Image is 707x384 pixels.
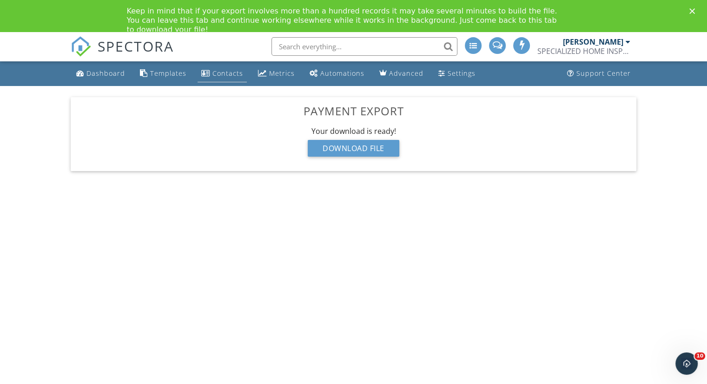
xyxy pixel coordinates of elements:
[254,65,298,82] a: Metrics
[448,69,476,78] div: Settings
[269,69,295,78] div: Metrics
[71,36,91,57] img: The Best Home Inspection Software - Spectora
[675,352,698,375] iframe: Intercom live chat
[73,65,129,82] a: Dashboard
[78,105,629,117] h3: Payment Export
[389,69,423,78] div: Advanced
[198,65,247,82] a: Contacts
[537,46,630,56] div: SPECIALIZED HOME INSPECTIONS LLC
[136,65,190,82] a: Templates
[306,65,368,82] a: Automations (Basic)
[435,65,479,82] a: Settings
[308,140,399,157] div: Download File
[78,126,629,136] div: Your download is ready!
[563,65,634,82] a: Support Center
[689,8,699,14] div: Close
[150,69,186,78] div: Templates
[212,69,243,78] div: Contacts
[127,7,566,34] div: Keep in mind that if your export involves more than a hundred records it may take several minutes...
[71,44,174,64] a: SPECTORA
[271,37,457,56] input: Search everything...
[86,69,125,78] div: Dashboard
[376,65,427,82] a: Advanced
[576,69,631,78] div: Support Center
[320,69,364,78] div: Automations
[98,36,174,56] span: SPECTORA
[694,352,705,360] span: 10
[563,37,623,46] div: [PERSON_NAME]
